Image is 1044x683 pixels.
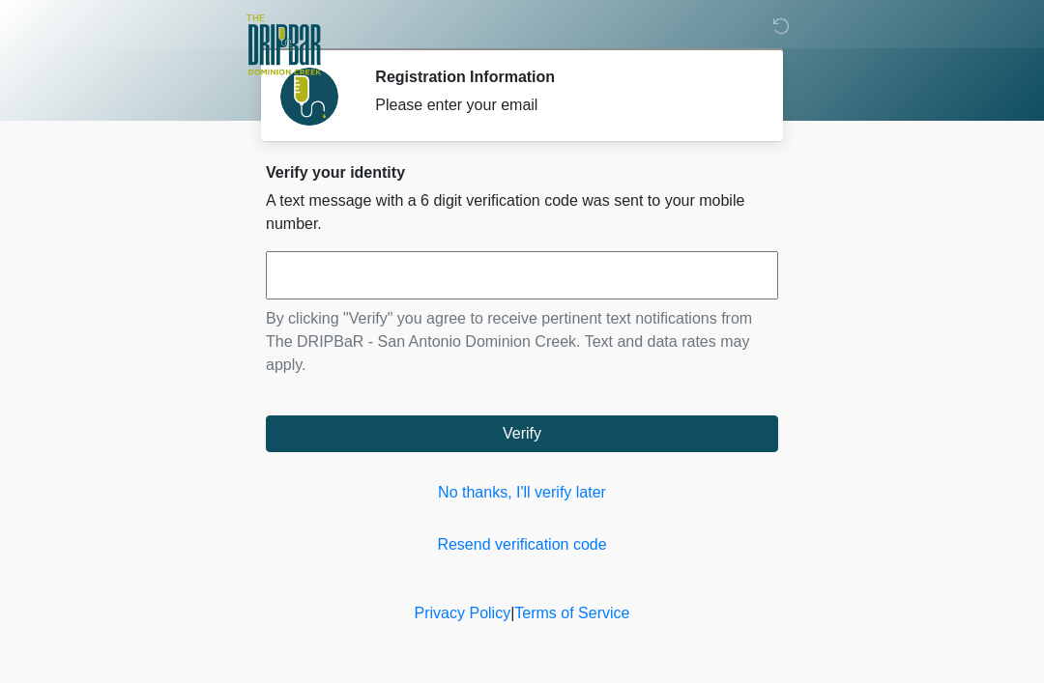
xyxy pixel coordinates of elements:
img: Agent Avatar [280,68,338,126]
p: By clicking "Verify" you agree to receive pertinent text notifications from The DRIPBaR - San Ant... [266,307,778,377]
a: No thanks, I'll verify later [266,481,778,504]
div: Please enter your email [375,94,749,117]
a: Privacy Policy [415,605,511,621]
h2: Verify your identity [266,163,778,182]
button: Verify [266,415,778,452]
a: | [510,605,514,621]
a: Terms of Service [514,605,629,621]
p: A text message with a 6 digit verification code was sent to your mobile number. [266,189,778,236]
a: Resend verification code [266,533,778,556]
img: The DRIPBaR - San Antonio Dominion Creek Logo [246,14,321,78]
